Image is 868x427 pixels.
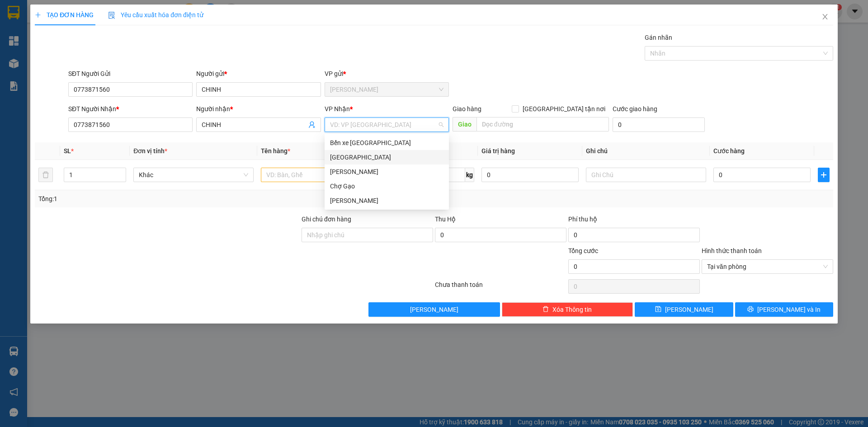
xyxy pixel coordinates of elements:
[35,12,41,18] span: plus
[735,302,833,317] button: printer[PERSON_NAME] và In
[502,302,633,317] button: deleteXóa Thông tin
[410,305,458,314] span: [PERSON_NAME]
[481,147,515,155] span: Giá trị hàng
[552,305,592,314] span: Xóa Thông tin
[325,179,449,193] div: Chợ Gạo
[64,147,71,155] span: SL
[68,104,193,114] div: SĐT Người Nhận
[757,305,821,314] span: [PERSON_NAME] và In
[196,69,321,79] div: Người gửi
[302,228,433,242] input: Ghi chú đơn hàng
[325,69,449,79] div: VP gửi
[613,117,705,132] input: Cước giao hàng
[261,147,290,155] span: Tên hàng
[519,104,609,114] span: [GEOGRAPHIC_DATA] tận nơi
[108,11,203,19] span: Yêu cầu xuất hóa đơn điện tử
[568,214,700,228] div: Phí thu hộ
[368,302,500,317] button: [PERSON_NAME]
[655,306,661,313] span: save
[665,305,713,314] span: [PERSON_NAME]
[325,105,350,113] span: VP Nhận
[434,280,567,296] div: Chưa thanh toán
[818,171,829,178] span: plus
[812,5,838,30] button: Close
[453,117,476,131] span: Giao
[465,168,474,182] span: kg
[325,150,449,164] div: Sài Gòn
[586,168,706,182] input: Ghi Chú
[818,168,830,182] button: plus
[133,147,167,155] span: Đơn vị tính
[325,193,449,208] div: Nguyễn Văn Nguyễn
[38,168,53,182] button: delete
[635,302,733,317] button: save[PERSON_NAME]
[613,105,657,113] label: Cước giao hàng
[330,196,443,206] div: [PERSON_NAME]
[325,136,449,150] div: Bến xe Tiền Giang
[308,121,316,128] span: user-add
[481,168,579,182] input: 0
[330,167,443,177] div: [PERSON_NAME]
[68,69,193,79] div: SĐT Người Gửi
[330,181,443,191] div: Chợ Gạo
[261,168,381,182] input: VD: Bàn, Ghế
[325,164,449,179] div: Cao Tốc
[330,152,443,162] div: [GEOGRAPHIC_DATA]
[35,11,94,19] span: TẠO ĐƠN HÀNG
[582,142,710,160] th: Ghi chú
[108,12,115,19] img: icon
[713,147,745,155] span: Cước hàng
[645,34,672,41] label: Gán nhãn
[38,194,335,204] div: Tổng: 1
[542,306,549,313] span: delete
[702,247,762,254] label: Hình thức thanh toán
[821,13,829,20] span: close
[435,216,456,223] span: Thu Hộ
[330,83,443,96] span: Cao Tốc
[707,260,828,273] span: Tại văn phòng
[747,306,754,313] span: printer
[330,138,443,148] div: Bến xe [GEOGRAPHIC_DATA]
[302,216,351,223] label: Ghi chú đơn hàng
[139,168,248,182] span: Khác
[453,105,481,113] span: Giao hàng
[476,117,609,131] input: Dọc đường
[196,104,321,114] div: Người nhận
[568,247,598,254] span: Tổng cước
